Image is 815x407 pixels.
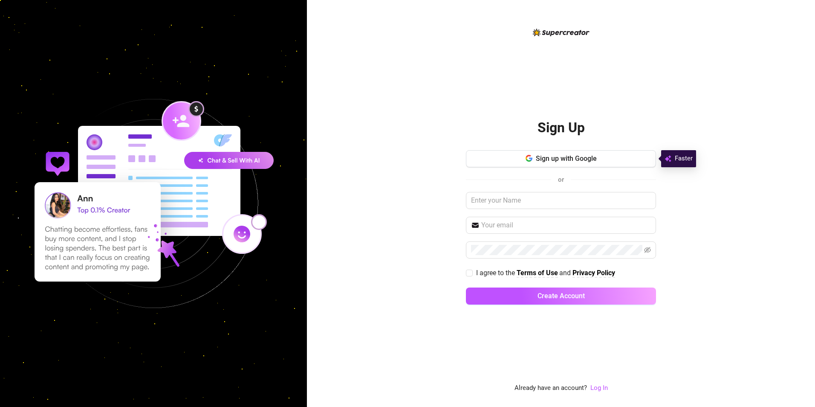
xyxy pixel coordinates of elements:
[665,154,671,164] img: svg%3e
[559,269,572,277] span: and
[538,119,585,137] h2: Sign Up
[536,154,597,163] span: Sign up with Google
[466,150,656,167] button: Sign up with Google
[466,288,656,305] button: Create Account
[6,56,301,351] img: signup-background-D0MIrEPF.svg
[590,383,608,393] a: Log In
[538,292,585,300] span: Create Account
[466,192,656,209] input: Enter your Name
[533,29,590,36] img: logo-BBDzfeDw.svg
[517,269,558,278] a: Terms of Use
[675,154,693,164] span: Faster
[572,269,615,278] a: Privacy Policy
[558,176,564,183] span: or
[476,269,517,277] span: I agree to the
[514,383,587,393] span: Already have an account?
[481,220,651,230] input: Your email
[590,384,608,392] a: Log In
[644,247,651,253] span: eye-invisible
